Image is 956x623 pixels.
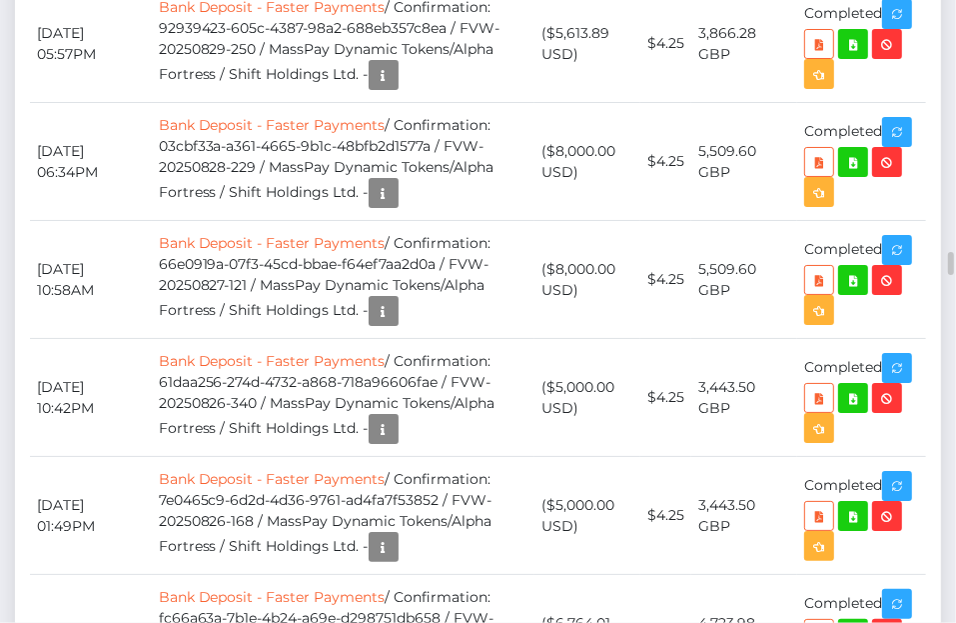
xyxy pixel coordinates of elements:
[30,339,152,457] td: [DATE] 10:42PM
[691,339,797,457] td: 3,443.50 GBP
[159,470,386,488] a: Bank Deposit - Faster Payments
[691,221,797,339] td: 5,509.60 GBP
[640,339,691,457] td: $4.25
[797,221,926,339] td: Completed
[159,116,386,134] a: Bank Deposit - Faster Payments
[640,457,691,575] td: $4.25
[30,103,152,221] td: [DATE] 06:34PM
[30,457,152,575] td: [DATE] 01:49PM
[152,103,535,221] td: / Confirmation: 03cbf33a-a361-4665-9b1c-48bfb2d1577a / FVW-20250828-229 / MassPay Dynamic Tokens/...
[534,103,640,221] td: ($8,000.00 USD)
[159,234,386,252] a: Bank Deposit - Faster Payments
[534,221,640,339] td: ($8,000.00 USD)
[691,457,797,575] td: 3,443.50 GBP
[797,339,926,457] td: Completed
[534,339,640,457] td: ($5,000.00 USD)
[152,457,535,575] td: / Confirmation: 7e0465c9-6d2d-4d36-9761-ad4fa7f53852 / FVW-20250826-168 / MassPay Dynamic Tokens/...
[152,339,535,457] td: / Confirmation: 61daa256-274d-4732-a868-718a96606fae / FVW-20250826-340 / MassPay Dynamic Tokens/...
[534,457,640,575] td: ($5,000.00 USD)
[797,457,926,575] td: Completed
[30,221,152,339] td: [DATE] 10:58AM
[152,221,535,339] td: / Confirmation: 66e0919a-07f3-45cd-bbae-f64ef7aa2d0a / FVW-20250827-121 / MassPay Dynamic Tokens/...
[159,588,386,606] a: Bank Deposit - Faster Payments
[640,221,691,339] td: $4.25
[691,103,797,221] td: 5,509.60 GBP
[640,103,691,221] td: $4.25
[159,352,386,370] a: Bank Deposit - Faster Payments
[797,103,926,221] td: Completed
